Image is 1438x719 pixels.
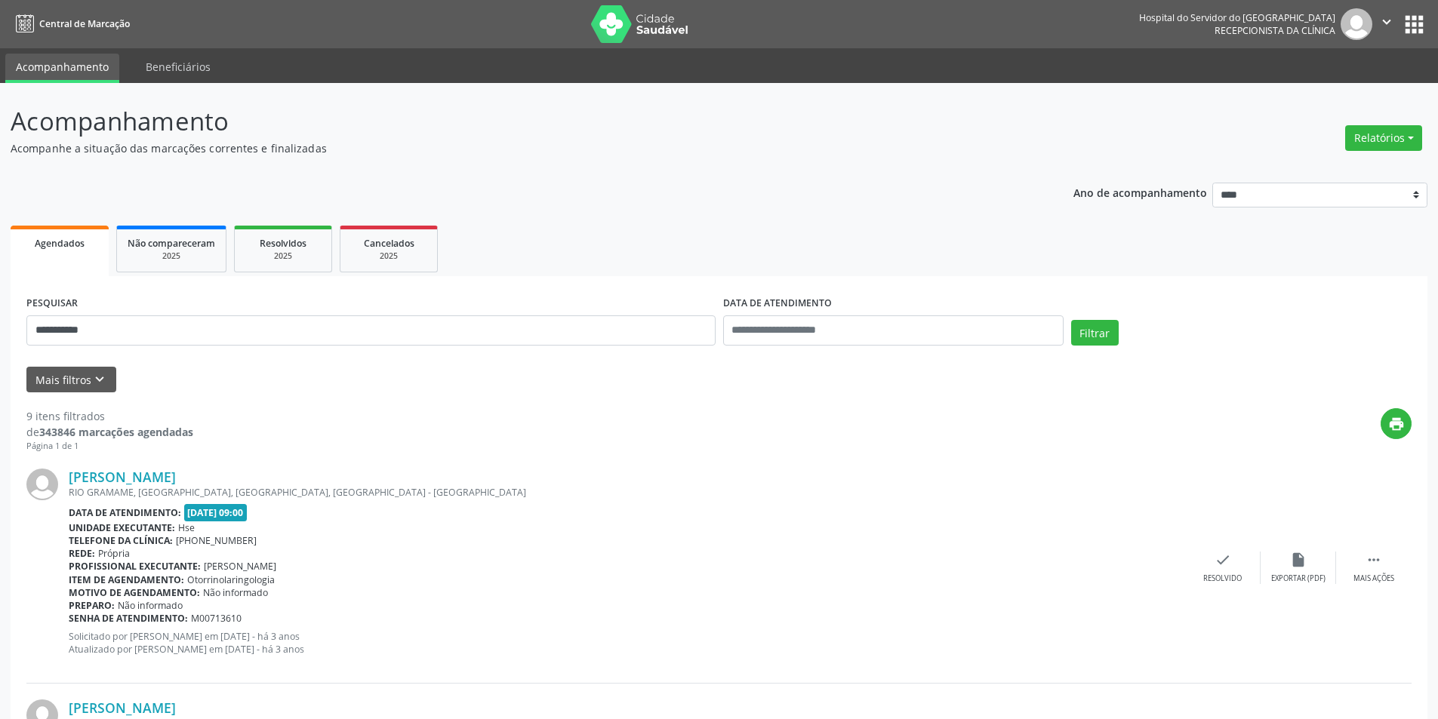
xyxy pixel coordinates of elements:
div: 2025 [128,250,215,262]
div: RIO GRAMAME, [GEOGRAPHIC_DATA], [GEOGRAPHIC_DATA], [GEOGRAPHIC_DATA] - [GEOGRAPHIC_DATA] [69,486,1185,499]
p: Solicitado por [PERSON_NAME] em [DATE] - há 3 anos Atualizado por [PERSON_NAME] em [DATE] - há 3 ... [69,630,1185,656]
b: Preparo: [69,599,115,612]
a: [PERSON_NAME] [69,699,176,716]
div: de [26,424,193,440]
button:  [1372,8,1401,40]
b: Profissional executante: [69,560,201,573]
p: Acompanhe a situação das marcações correntes e finalizadas [11,140,1002,156]
div: Exportar (PDF) [1271,573,1326,584]
button: Relatórios [1345,125,1422,151]
span: Não informado [118,599,183,612]
i: check [1215,552,1231,568]
i:  [1378,14,1395,30]
a: Beneficiários [135,54,221,80]
i:  [1366,552,1382,568]
b: Item de agendamento: [69,573,184,586]
img: img [1341,8,1372,40]
div: 9 itens filtrados [26,408,193,424]
button: Mais filtroskeyboard_arrow_down [26,367,116,393]
strong: 343846 marcações agendadas [39,425,193,439]
b: Motivo de agendamento: [69,586,200,599]
i: insert_drive_file [1290,552,1307,568]
b: Data de atendimento: [69,506,181,519]
a: [PERSON_NAME] [69,469,176,485]
div: 2025 [245,250,321,262]
i: keyboard_arrow_down [91,371,108,388]
button: Filtrar [1071,320,1119,346]
p: Ano de acompanhamento [1073,183,1207,201]
div: Resolvido [1203,573,1242,584]
div: Página 1 de 1 [26,440,193,453]
i: print [1388,416,1405,432]
span: Recepcionista da clínica [1215,24,1335,37]
span: Não informado [203,586,268,599]
span: Não compareceram [128,237,215,250]
a: Central de Marcação [11,11,130,36]
a: Acompanhamento [5,54,119,83]
p: Acompanhamento [11,103,1002,140]
span: Hse [178,521,195,534]
b: Unidade executante: [69,521,175,534]
button: print [1381,408,1412,439]
button: apps [1401,11,1427,38]
b: Senha de atendimento: [69,612,188,625]
div: Hospital do Servidor do [GEOGRAPHIC_DATA] [1139,11,1335,24]
span: M00713610 [191,612,242,625]
span: [PHONE_NUMBER] [176,534,257,547]
div: Mais ações [1353,573,1394,584]
span: Cancelados [364,237,414,250]
div: 2025 [351,250,426,262]
b: Rede: [69,547,95,560]
span: Resolvidos [260,237,306,250]
b: Telefone da clínica: [69,534,173,547]
label: DATA DE ATENDIMENTO [723,292,832,315]
img: img [26,469,58,500]
span: Otorrinolaringologia [187,573,275,586]
span: [DATE] 09:00 [184,504,248,521]
span: Agendados [35,237,85,250]
span: Própria [98,547,130,560]
span: Central de Marcação [39,17,130,30]
label: PESQUISAR [26,292,78,315]
span: [PERSON_NAME] [204,560,276,573]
